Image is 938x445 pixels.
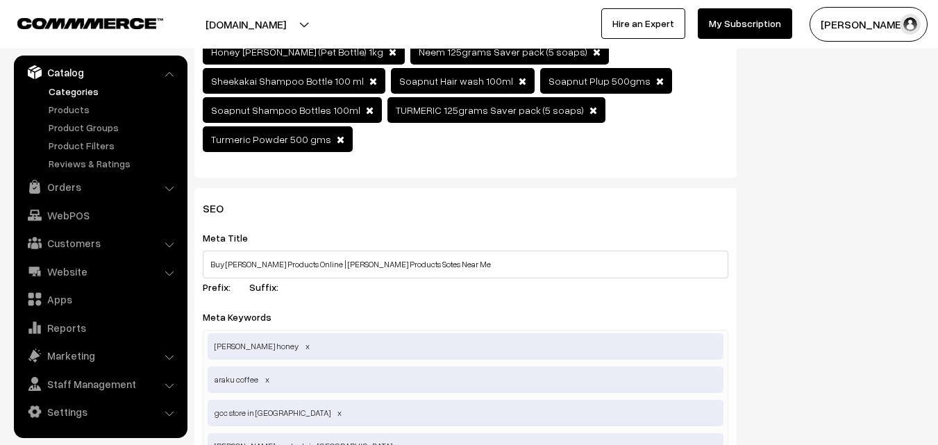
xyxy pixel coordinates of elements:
[698,8,792,39] a: My Subscription
[45,102,183,117] a: Products
[211,75,364,87] span: Sheekakai Shampoo Bottle 100 ml
[203,251,728,278] input: Meta Title
[17,174,183,199] a: Orders
[45,84,183,99] a: Categories
[17,343,183,368] a: Marketing
[17,259,183,284] a: Website
[208,333,723,360] span: [PERSON_NAME] honey
[601,8,685,39] a: Hire an Expert
[157,7,335,42] button: [DOMAIN_NAME]
[17,60,183,85] a: Catalog
[211,104,360,116] span: Soapnut Shampoo Bottles 100ml
[203,230,265,245] label: Meta Title
[208,367,723,393] span: araku coffee
[45,156,183,171] a: Reviews & Ratings
[396,104,584,116] span: TURMERIC 125grams Saver pack (5 soaps)
[211,133,331,145] span: Turmeric Powder 500 gms
[17,371,183,396] a: Staff Management
[45,120,183,135] a: Product Groups
[17,203,183,228] a: WebPOS
[419,46,587,58] span: Neem 125grams Saver pack (5 soaps)
[203,201,240,215] span: SEO
[17,18,163,28] img: COMMMERCE
[17,14,139,31] a: COMMMERCE
[17,230,183,255] a: Customers
[45,138,183,153] a: Product Filters
[203,310,288,324] label: Meta Keywords
[211,46,383,58] span: Honey [PERSON_NAME] (Pet Bottle) 1kg
[203,280,247,294] label: Prefix:
[208,400,723,426] span: gcc store in [GEOGRAPHIC_DATA]
[399,75,513,87] span: Soapnut Hair wash 100ml
[900,14,921,35] img: user
[17,315,183,340] a: Reports
[17,399,183,424] a: Settings
[810,7,928,42] button: [PERSON_NAME]
[548,75,651,87] span: Soapnut Plup 500gms
[249,280,295,294] label: Suffix:
[17,287,183,312] a: Apps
